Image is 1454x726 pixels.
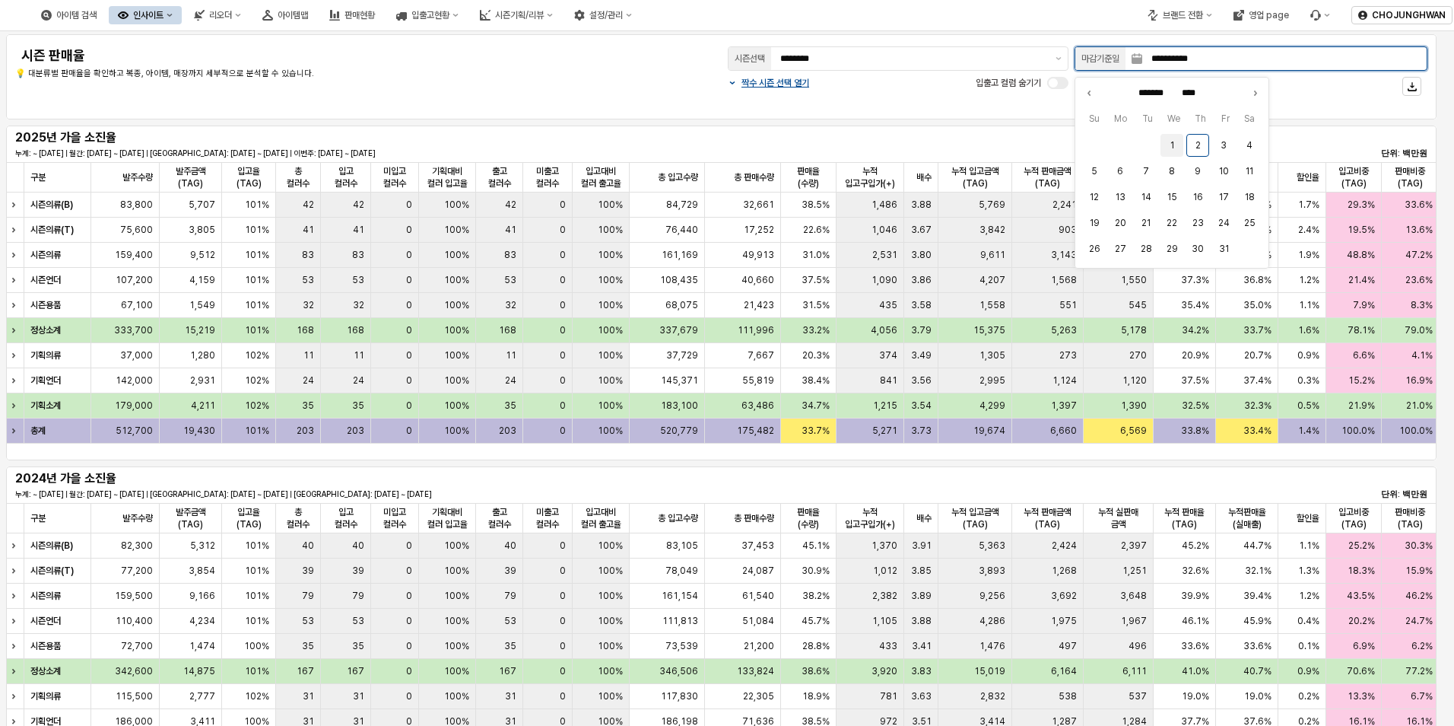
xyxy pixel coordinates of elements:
[598,199,623,211] span: 100%
[1138,6,1221,24] div: 브랜드 전환
[1051,274,1077,286] span: 1,568
[560,199,566,211] span: 0
[979,199,1005,211] span: 5,769
[1243,274,1271,286] span: 36.8%
[1212,160,1235,183] button: 2025-10-10
[565,6,641,24] div: 설정/관리
[1299,299,1319,311] span: 1.1%
[253,6,317,24] button: 아이템맵
[1332,506,1375,530] span: 입고비중(TAG)
[406,299,412,311] span: 0
[387,6,468,24] div: 입출고현황
[406,324,412,336] span: 0
[802,299,830,311] span: 31.5%
[245,374,269,387] span: 102%
[6,533,26,558] div: Expand row
[482,165,516,189] span: 출고 컬러수
[15,68,604,81] p: 💡 대분류별 판매율을 확인하고 복종, 아이템, 매장까지 세부적으로 분석할 수 있습니다.
[911,249,932,261] span: 3.80
[377,506,412,530] span: 미입고 컬러수
[1237,111,1262,126] span: Sa
[6,318,26,342] div: Expand row
[6,293,26,317] div: Expand row
[504,274,516,286] span: 53
[30,300,61,310] strong: 시즌용품
[1135,160,1157,183] button: 2025-10-07
[1188,111,1214,126] span: Th
[871,274,897,286] span: 1,090
[120,224,153,236] span: 75,600
[911,299,932,311] span: 3.58
[662,249,698,261] span: 161,169
[743,199,774,211] span: 32,661
[1160,237,1183,260] button: 2025-10-29
[1160,111,1187,126] span: We
[6,559,26,583] div: Expand row
[122,512,153,524] span: 발주수량
[1135,212,1157,234] button: 2025-10-21
[734,512,774,524] span: 총 판매수량
[1135,237,1157,260] button: 2025-10-28
[425,165,469,189] span: 기획대비 컬러 입고율
[6,419,26,443] div: Expand row
[1163,10,1203,21] div: 브랜드 전환
[1052,199,1077,211] span: 2,241
[320,6,384,24] button: 판매현황
[1160,506,1209,530] span: 누적 판매율(TAG)
[352,274,364,286] span: 53
[802,324,830,336] span: 33.2%
[406,224,412,236] span: 0
[32,6,106,24] button: 아이템 검색
[327,506,365,530] span: 입고 컬러수
[30,350,61,361] strong: 기획의류
[303,224,314,236] span: 41
[228,165,269,189] span: 입고율(TAG)
[658,512,698,524] span: 총 입고수량
[444,299,469,311] span: 100%
[56,10,97,21] div: 아이템 검색
[245,199,269,211] span: 101%
[282,165,314,189] span: 총 컬러수
[166,165,215,189] span: 발주금액(TAG)
[1351,6,1452,24] button: CHOJUNGHWAN
[30,512,46,524] span: 구분
[1411,349,1433,361] span: 4.1%
[190,374,215,387] span: 2,931
[1224,6,1298,24] button: 영업 page
[245,249,269,261] span: 101%
[980,249,1005,261] span: 9,611
[1348,274,1375,286] span: 21.4%
[916,512,932,524] span: 배수
[109,6,182,24] button: 인사이트
[598,224,623,236] span: 100%
[133,10,163,21] div: 인사이트
[871,324,897,336] span: 4,056
[560,324,566,336] span: 0
[471,6,562,24] button: 시즌기획/리뷰
[1388,506,1432,530] span: 판매비중(TAG)
[303,299,314,311] span: 32
[406,249,412,261] span: 0
[744,299,774,311] span: 21,423
[944,506,1005,530] span: 누적 입고금액(TAG)
[406,199,412,211] span: 0
[1353,299,1375,311] span: 7.9%
[353,224,364,236] span: 41
[1083,237,1106,260] button: 2025-10-26
[245,299,269,311] span: 101%
[406,349,412,361] span: 0
[1059,224,1077,236] span: 903
[444,199,469,211] span: 100%
[444,349,469,361] span: 100%
[353,199,364,211] span: 42
[1182,324,1209,336] span: 34.2%
[802,249,830,261] span: 31.0%
[742,249,774,261] span: 49,913
[1186,212,1209,234] button: 2025-10-23
[297,324,314,336] span: 168
[352,249,364,261] span: 83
